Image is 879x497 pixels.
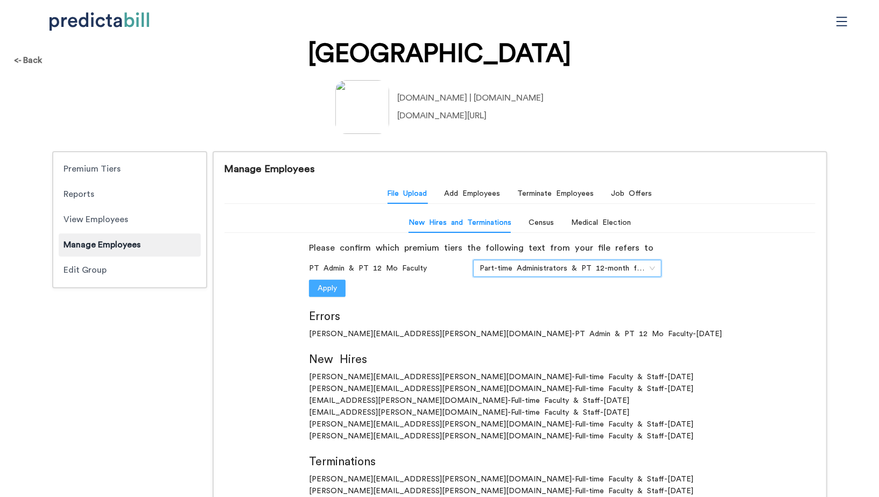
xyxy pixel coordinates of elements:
img: production%2Funtitled-zl7_zzwr3p%20-%20quinnipiac.jpg [335,80,389,134]
h3: Please confirm which premium tiers the following text from your file refers to [309,242,730,255]
div: [PERSON_NAME][EMAIL_ADDRESS][PERSON_NAME][DOMAIN_NAME] - Full-time Faculty & Staff - [DATE] [309,383,730,395]
div: Job Offers [611,188,652,200]
span: Apply [318,282,337,294]
span: Part-time Administrators & PT 12-month faculty [480,260,655,276]
div: [PERSON_NAME][EMAIL_ADDRESS][PERSON_NAME][DOMAIN_NAME] - Full-time Faculty & Staff - [DATE] [309,485,730,497]
h2: Errors [309,308,730,325]
div: Edit Group [59,259,201,282]
h1: [GEOGRAPHIC_DATA] [308,45,571,63]
div: [PERSON_NAME][EMAIL_ADDRESS][PERSON_NAME][DOMAIN_NAME] - PT Admin & PT 12 Mo Faculty - [DATE] [309,328,730,340]
div: <- Back [5,46,51,75]
h2: New Hires [309,351,730,368]
div: New Hires and Terminations [409,217,511,229]
div: View Employees [59,208,201,231]
div: [PERSON_NAME][EMAIL_ADDRESS][PERSON_NAME][DOMAIN_NAME] - Full-time Faculty & Staff - [DATE] [309,371,730,383]
div: [DOMAIN_NAME][URL] [398,107,487,125]
div: [PERSON_NAME][EMAIL_ADDRESS][PERSON_NAME][DOMAIN_NAME] - Full-time Faculty & Staff - [DATE] [309,473,730,485]
div: Reports [59,183,201,206]
div: Terminate Employees [518,188,594,200]
h3: Manage Employees [224,160,315,178]
div: Census [529,217,554,229]
div: Premium Tiers [59,158,201,181]
div: File Upload [388,188,427,200]
button: Apply [309,280,346,297]
span: menu [832,11,852,32]
div: [DOMAIN_NAME] | [DOMAIN_NAME] [398,89,544,107]
div: [PERSON_NAME][EMAIL_ADDRESS][PERSON_NAME][DOMAIN_NAME] - Full-time Faculty & Staff - [DATE] [309,430,730,442]
div: PT Admin & PT 12 Mo Faculty [309,262,470,274]
div: [EMAIL_ADDRESS][PERSON_NAME][DOMAIN_NAME] - Full-time Faculty & Staff - [DATE] [309,395,730,407]
div: Manage Employees [59,233,201,257]
div: [PERSON_NAME][EMAIL_ADDRESS][PERSON_NAME][DOMAIN_NAME] - Full-time Faculty & Staff - [DATE] [309,418,730,430]
div: Add Employees [445,188,501,200]
div: Medical Election [571,217,631,229]
h2: Terminations [309,453,730,471]
div: [EMAIL_ADDRESS][PERSON_NAME][DOMAIN_NAME] - Full-time Faculty & Staff - [DATE] [309,407,730,418]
